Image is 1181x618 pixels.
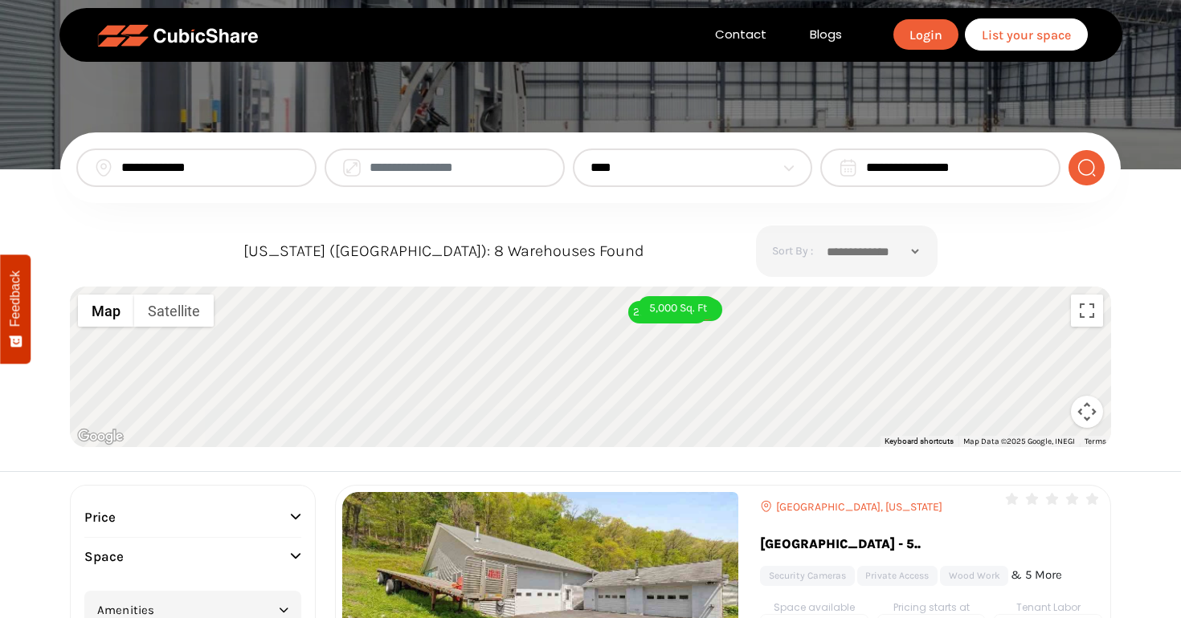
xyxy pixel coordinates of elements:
[693,26,788,44] a: Contact
[74,426,127,447] img: Google
[84,544,301,568] button: Space
[1077,158,1097,177] img: search-normal.png
[8,270,22,327] span: Feedback
[760,531,1077,566] a: [GEOGRAPHIC_DATA] - 5..
[877,601,986,614] h6: Pricing starts at
[776,501,942,513] span: [GEOGRAPHIC_DATA], [US_STATE]
[760,601,868,614] h6: Space available
[1071,295,1103,327] button: Toggle fullscreen view
[97,602,154,618] span: Amenities
[84,544,124,568] span: Space
[78,295,134,327] button: Show street map
[965,18,1088,51] a: List your space
[84,505,301,529] button: Price
[772,242,813,261] span: sort by :
[1085,437,1106,446] a: Terms
[893,19,958,50] a: Login
[639,297,718,319] div: 5,000 Sq. Ft
[74,426,127,447] a: Open this area in Google Maps (opens a new window)
[1071,396,1103,428] button: Map camera controls
[84,505,116,529] span: Price
[1081,518,1181,594] iframe: chat widget
[760,500,773,513] img: content_location_icon.png
[940,566,1008,587] a: Wood Work
[134,295,214,327] button: Show satellite imagery
[857,566,938,587] a: Private access
[838,158,858,177] img: calendar.png
[994,601,1102,614] h6: Tenant Labor
[788,26,864,44] a: Blogs
[885,436,954,447] button: Keyboard shortcuts
[963,437,1075,446] span: Map Data ©2025 Google, INEGI
[628,301,708,323] div: 250,000 Sq. Ft
[760,566,854,587] a: Security Cameras
[638,296,717,319] div: 600 Sq. Ft
[94,158,113,177] img: location.png
[760,566,1102,589] ul: & 5 More
[243,239,644,263] label: [US_STATE] ([GEOGRAPHIC_DATA]): 8 Warehouses Found
[342,158,362,177] img: space field icon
